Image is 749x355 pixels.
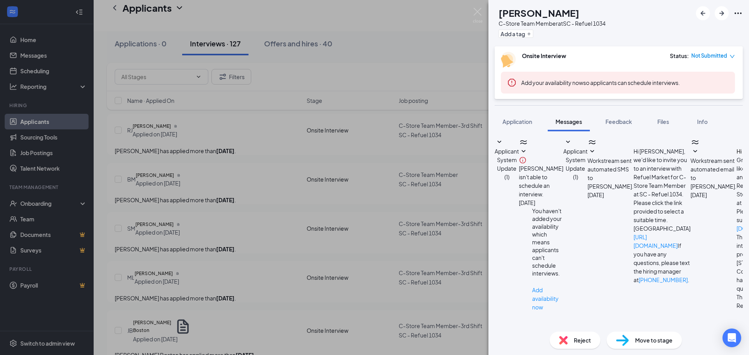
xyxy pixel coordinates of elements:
svg: Error [507,78,516,87]
span: Application [502,118,532,125]
svg: ArrowLeftNew [698,9,708,18]
svg: WorkstreamLogo [690,138,700,147]
button: Add your availability now [521,79,583,87]
svg: Info [519,156,527,164]
button: PlusAdd a tag [499,30,533,38]
svg: WorkstreamLogo [519,138,528,147]
b: Onsite Interview [522,52,566,59]
span: Files [657,118,669,125]
button: ArrowRight [715,6,729,20]
svg: SmallChevronDown [563,138,573,147]
div: You haven't added your availability which means applicants can't schedule interviews. [532,207,563,277]
svg: WorkstreamLogo [587,138,597,147]
svg: Ellipses [733,9,743,18]
span: [DATE] [519,198,535,207]
span: Move to stage [635,336,673,344]
svg: SmallChevronDown [495,138,504,147]
span: [DATE] [690,191,707,199]
span: Workstream sent automated SMS to [PERSON_NAME]. [587,157,634,190]
span: [PERSON_NAME] isn't able to schedule an interview. [519,165,563,198]
span: Messages [556,118,582,125]
div: Open Intercom Messenger [722,329,741,347]
svg: SmallChevronDown [690,147,700,156]
span: Not Submitted [691,52,727,60]
button: SmallChevronDownApplicant System Update (1) [563,138,587,181]
span: Info [697,118,708,125]
span: down [729,54,735,59]
button: ArrowLeftNew [696,6,710,20]
span: Reject [574,336,591,344]
span: Applicant System Update (1) [495,148,519,180]
span: so applicants can schedule interviews. [521,79,680,86]
span: Workstream sent automated email to [PERSON_NAME]. [690,157,737,190]
svg: Plus [527,32,531,36]
div: C-Store Team Member at SC - Refuel 1034 [499,19,605,27]
svg: SmallChevronDown [587,147,597,156]
span: Feedback [605,118,632,125]
div: Status : [670,52,689,60]
svg: ArrowRight [717,9,726,18]
a: [URL][DOMAIN_NAME] [634,233,678,249]
a: Add availability now [532,286,559,311]
button: SmallChevronDownApplicant System Update (1) [495,138,519,181]
span: Hi [PERSON_NAME], we'd like to invite you to an interview with Refuel Market for C-Store Team Mem... [634,148,690,283]
a: [PHONE_NUMBER] [639,276,688,283]
span: Applicant System Update (1) [563,148,587,180]
h1: [PERSON_NAME] [499,6,579,19]
svg: SmallChevronDown [519,147,528,156]
span: [DATE] [587,191,604,199]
